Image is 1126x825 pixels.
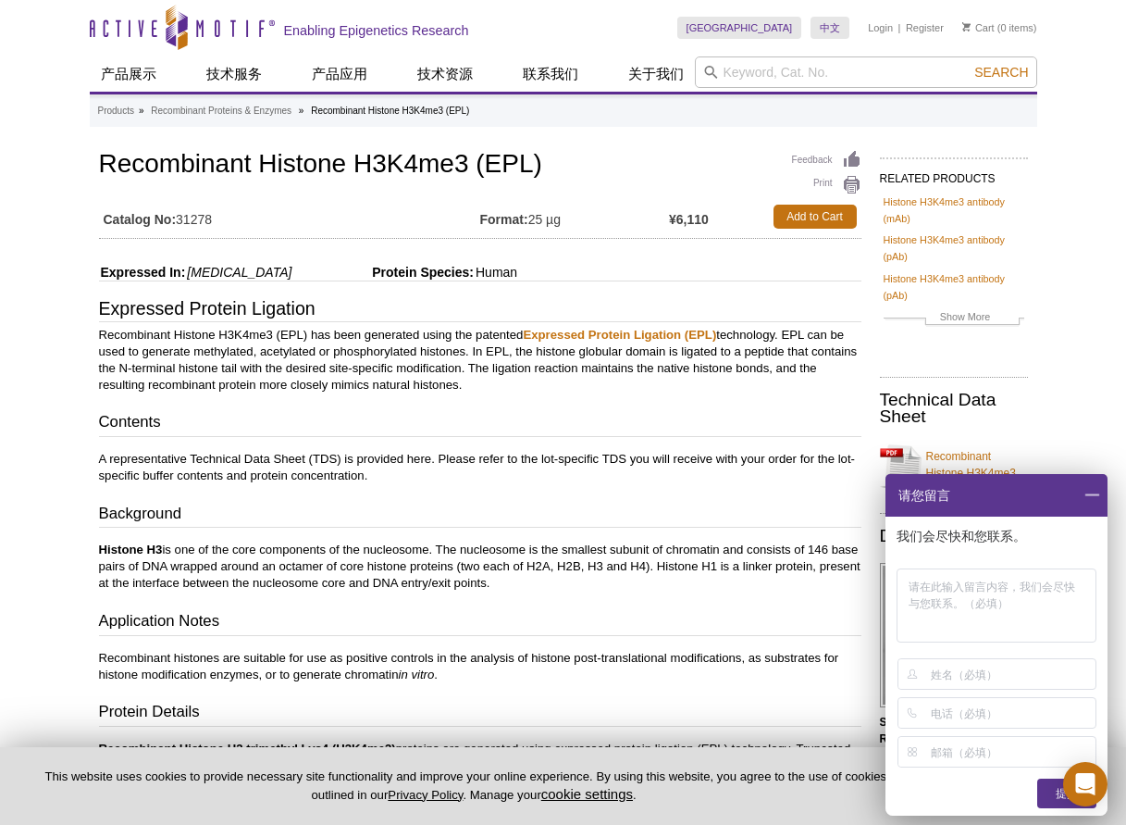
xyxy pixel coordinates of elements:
[897,528,1100,544] p: 我们会尽快和您联系。
[880,716,1011,762] b: SDS-PAGE gel of Recombinant Histone H3 trimethyl Lys4.
[99,701,861,727] h3: Protein Details
[99,300,861,322] h3: Expressed Protein Ligation
[880,563,1039,707] img: Recombinant Histone H3 trimethyl Lys4 analyzed by SDS-PAGE gel.
[295,265,474,280] span: Protein Species:
[99,503,861,529] h3: Background
[30,769,918,804] p: This website uses cookies to provide necessary site functionality and improve your online experie...
[810,17,849,39] a: 中文
[898,17,901,39] li: |
[880,714,1028,797] p: (Click image to enlarge and see details.)
[99,610,861,636] h3: Application Notes
[1063,762,1107,806] div: Open Intercom Messenger
[523,328,716,342] a: Expressed Protein Ligation (EPL)
[897,474,950,517] span: 请您留言
[974,65,1028,80] span: Search
[99,265,186,280] span: Expressed In:
[868,21,893,34] a: Login
[388,788,463,802] a: Privacy Policy
[669,211,709,228] strong: ¥6,110
[99,327,861,394] p: Recombinant Histone H3K4me3 (EPL) has been generated using the patented technology. EPL can be us...
[104,211,177,228] strong: Catalog No:
[90,56,167,92] a: 产品展示
[880,437,1028,498] a: Recombinant Histone H3K4me3 (EPL)
[931,659,1093,689] input: 姓名（必填）
[884,231,1024,265] a: Histone H3K4me3 antibody (pAb)
[474,265,517,280] span: Human
[151,103,291,119] a: Recombinant Proteins & Enzymes
[512,56,589,92] a: 联系我们
[962,17,1037,39] li: (0 items)
[299,106,304,116] li: »
[677,17,802,39] a: [GEOGRAPHIC_DATA]
[480,211,528,228] strong: Format:
[480,200,670,233] td: 25 µg
[884,270,1024,304] a: Histone H3K4me3 antibody (pAb)
[931,698,1093,728] input: 电话（必填）
[139,106,144,116] li: »
[773,205,857,229] a: Add to Cart
[931,737,1093,767] input: 邮箱（必填）
[880,157,1028,191] h2: RELATED PRODUCTS
[792,175,861,195] a: Print
[880,528,1028,544] h2: Data Thumbnails
[99,650,861,683] p: Recombinant histones are suitable for use as positive controls in the analysis of histone post-tr...
[98,103,134,119] a: Products
[541,786,633,802] button: cookie settings
[187,265,291,280] i: [MEDICAL_DATA]
[406,56,484,92] a: 技术资源
[962,21,995,34] a: Cart
[99,411,861,437] h3: Contents
[792,150,861,170] a: Feedback
[969,64,1033,81] button: Search
[284,22,469,39] h2: Enabling Epigenetics Research
[301,56,378,92] a: 产品应用
[617,56,695,92] a: 关于我们
[880,392,1028,425] h2: Technical Data Sheet
[99,451,861,484] p: A representative Technical Data Sheet (TDS) is provided here. Please refer to the lot-specific TD...
[884,194,1024,227] a: Histone H3K4me3 antibody (mAb)
[1037,779,1096,808] div: 提交
[99,542,861,592] p: is one of the core components of the nucleosome. The nucleosome is the smallest subunit of chroma...
[695,56,1037,88] input: Keyword, Cat. No.
[962,22,971,31] img: Your Cart
[99,200,480,233] td: 31278
[99,742,396,756] b: Recombinant Histone H3 trimethyl Lys4 (H3K4me3)
[906,21,944,34] a: Register
[99,150,861,181] h1: Recombinant Histone H3K4me3 (EPL)
[195,56,273,92] a: 技术服务
[884,308,1024,330] a: Show More
[99,543,163,556] b: Histone H3
[399,668,435,681] i: in vitro
[311,106,469,116] li: Recombinant Histone H3K4me3 (EPL)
